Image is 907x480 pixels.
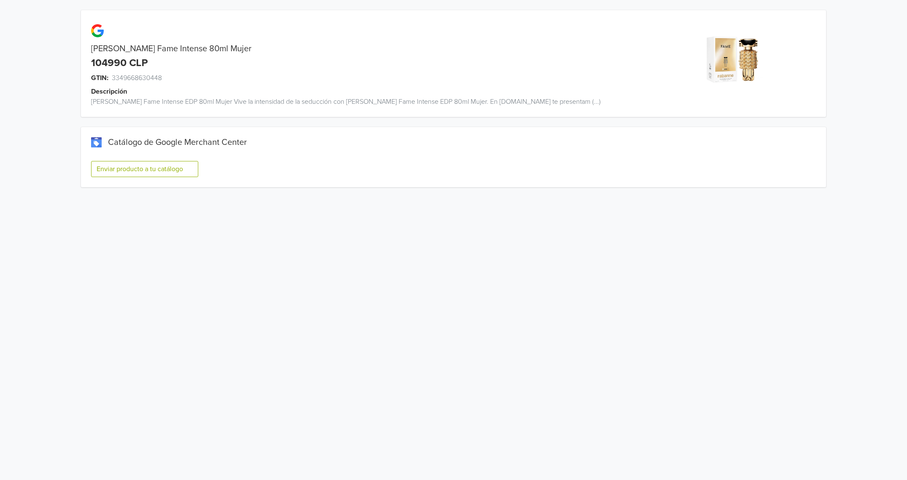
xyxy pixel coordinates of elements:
[91,73,108,83] span: GTIN:
[91,137,816,147] div: Catálogo de Google Merchant Center
[91,57,148,69] div: 104990 CLP
[81,44,640,54] div: [PERSON_NAME] Fame Intense 80ml Mujer
[81,97,640,107] div: [PERSON_NAME] Fame Intense EDP 80ml Mujer Vive la intensidad de la seducción con [PERSON_NAME] Fa...
[91,86,650,97] div: Descripción
[701,27,765,91] img: product_image
[91,161,198,177] button: Enviar producto a tu catálogo
[112,73,162,83] span: 3349668630448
